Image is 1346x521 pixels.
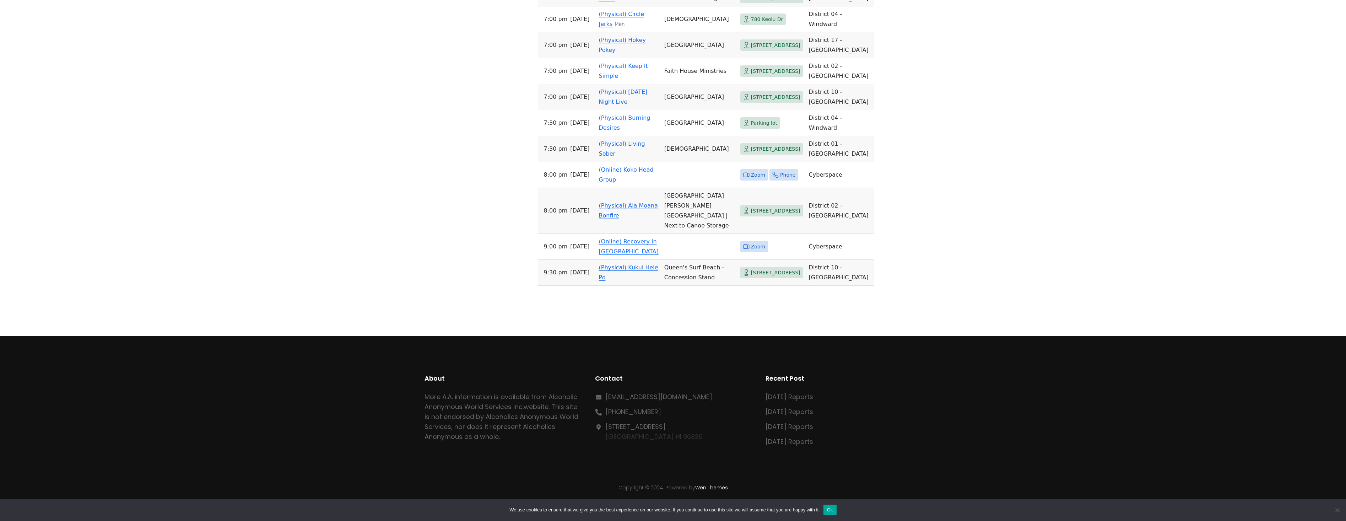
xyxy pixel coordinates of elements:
a: (Physical) Living Sober [599,140,645,157]
a: (Online) Koko Head Group [599,166,654,183]
a: [DATE] Reports [766,407,813,416]
span: 7:00 PM [544,92,568,102]
span: We use cookies to ensure that we give you the best experience on our website. If you continue to ... [509,506,820,514]
td: Cyberspace [806,162,874,188]
span: [STREET_ADDRESS] [751,93,800,102]
span: [DATE] [570,170,589,180]
span: [DATE] [570,242,589,252]
h2: Recent Post [766,374,922,383]
td: District 02 - [GEOGRAPHIC_DATA] [806,58,874,84]
span: Phone [780,171,795,179]
td: District 10 - [GEOGRAPHIC_DATA] [806,84,874,110]
span: [DATE] [570,268,589,278]
span: [STREET_ADDRESS] [751,268,800,277]
td: District 04 - Windward [806,6,874,32]
td: District 01 - [GEOGRAPHIC_DATA] [806,136,874,162]
h2: Contact [595,374,751,383]
span: [DATE] [570,92,589,102]
td: [GEOGRAPHIC_DATA] [PERSON_NAME][GEOGRAPHIC_DATA] | Next to Canoe Storage [661,188,737,234]
td: District 04 - Windward [806,110,874,136]
span: 7:00 PM [544,14,568,24]
span: [DATE] [570,118,589,128]
a: [DATE] Reports [766,392,813,401]
span: Parking lot [751,119,777,128]
span: Zoom [751,171,765,179]
a: [PHONE_NUMBER] [606,407,661,416]
td: Queen's Surf Beach - Concession Stand [661,260,737,286]
a: Wen Themes [695,484,728,491]
span: 8:00 PM [544,206,568,216]
td: Cyberspace [806,234,874,260]
span: [DATE] [570,144,589,154]
span: [DATE] [570,206,589,216]
a: [DATE] Reports [766,422,813,431]
span: 8:00 PM [544,170,568,180]
td: District 17 - [GEOGRAPHIC_DATA] [806,32,874,58]
span: [DATE] [570,66,589,76]
a: [EMAIL_ADDRESS][DOMAIN_NAME] [606,392,712,401]
p: Copyright © 2024. Powered by [425,484,922,492]
p: More A.A. information is available from Alcoholic Anonymous World Services Inc. . This site is no... [425,392,581,442]
span: 9:00 PM [544,242,568,252]
a: (Online) Recovery in [GEOGRAPHIC_DATA] [599,238,659,255]
a: (Physical) Circle Jerks [599,11,644,27]
p: [GEOGRAPHIC_DATA] HI 96826 [606,422,703,442]
td: Faith House Ministries [661,58,737,84]
h2: About [425,374,581,383]
span: [DATE] [570,40,589,50]
a: (Physical) Hokey Pokey [599,37,646,53]
td: [DEMOGRAPHIC_DATA] [661,136,737,162]
span: [DATE] [570,14,589,24]
span: [STREET_ADDRESS] [751,145,800,154]
a: (Physical) Burning Desires [599,114,650,131]
button: Ok [823,505,837,515]
a: [STREET_ADDRESS] [606,422,666,431]
td: District 02 - [GEOGRAPHIC_DATA] [806,188,874,234]
a: (Physical) Ala Moana Bonfire [599,202,658,219]
td: [GEOGRAPHIC_DATA] [661,110,737,136]
span: 780 Keolu Dr [751,15,783,24]
td: [GEOGRAPHIC_DATA] [661,84,737,110]
span: 7:30 PM [544,144,568,154]
a: website [524,402,548,411]
span: Zoom [751,242,765,251]
small: Men [615,22,625,27]
span: 7:30 PM [544,118,568,128]
span: No [1334,506,1341,514]
td: [DEMOGRAPHIC_DATA] [661,6,737,32]
td: District 10 - [GEOGRAPHIC_DATA] [806,260,874,286]
a: [DATE] Reports [766,437,813,446]
td: [GEOGRAPHIC_DATA] [661,32,737,58]
span: 7:00 PM [544,66,568,76]
span: [STREET_ADDRESS] [751,41,800,50]
span: 9:30 PM [544,268,568,278]
a: (Physical) Kukui Hele Po [599,264,658,281]
span: 7:00 PM [544,40,568,50]
span: [STREET_ADDRESS] [751,206,800,215]
a: (Physical) [DATE] Night Live [599,88,648,105]
span: [STREET_ADDRESS] [751,67,800,76]
a: (Physical) Keep It Simple [599,63,648,79]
